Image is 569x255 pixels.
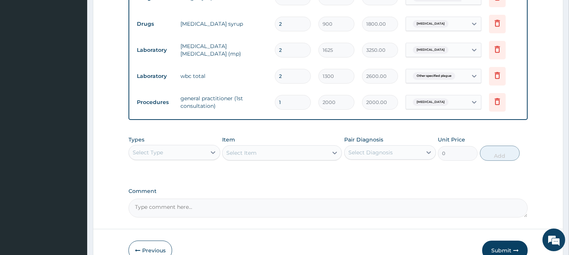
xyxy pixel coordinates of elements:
td: [MEDICAL_DATA] [MEDICAL_DATA] (mp) [177,39,271,61]
label: Pair Diagnosis [344,136,383,143]
td: [MEDICAL_DATA] syrup [177,16,271,31]
div: Select Diagnosis [348,149,393,156]
span: [MEDICAL_DATA] [413,46,448,54]
span: We're online! [44,78,105,155]
span: [MEDICAL_DATA] [413,98,448,106]
td: wbc total [177,68,271,84]
td: general practitioner (1st consultation) [177,91,271,114]
img: d_794563401_company_1708531726252_794563401 [14,38,31,57]
button: Add [480,146,520,161]
span: [MEDICAL_DATA] [413,20,448,28]
div: Select Type [133,149,163,156]
td: Laboratory [133,69,177,83]
td: Procedures [133,95,177,109]
div: Chat with us now [39,42,127,52]
label: Comment [129,188,528,194]
label: Types [129,137,144,143]
td: Laboratory [133,43,177,57]
span: Other specified plague [413,72,455,80]
label: Unit Price [438,136,465,143]
div: Minimize live chat window [124,4,143,22]
td: Drugs [133,17,177,31]
label: Item [222,136,235,143]
textarea: Type your message and hit 'Enter' [4,173,144,199]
